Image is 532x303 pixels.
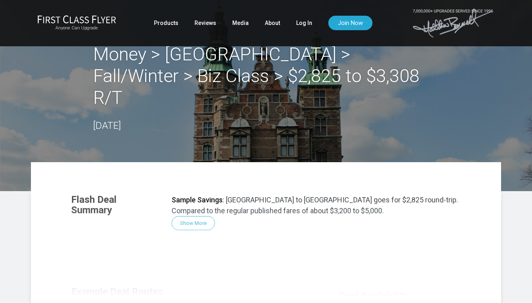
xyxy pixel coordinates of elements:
[265,16,280,30] a: About
[37,15,116,31] a: First Class FlyerAnyone Can Upgrade
[296,16,312,30] a: Log In
[194,16,216,30] a: Reviews
[71,194,160,216] h3: Flash Deal Summary
[172,194,461,216] p: : [GEOGRAPHIC_DATA] to [GEOGRAPHIC_DATA] goes for $2,825 round-trip. Compared to the regular publ...
[37,15,116,23] img: First Class Flyer
[93,120,121,131] time: [DATE]
[37,25,116,31] small: Anyone Can Upgrade
[93,43,439,109] h2: Money > [GEOGRAPHIC_DATA] > Fall/Winter > Biz Class > $2,825 to $3,308 R/T
[172,196,223,204] strong: Sample Savings
[328,16,372,30] a: Join Now
[232,16,249,30] a: Media
[154,16,178,30] a: Products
